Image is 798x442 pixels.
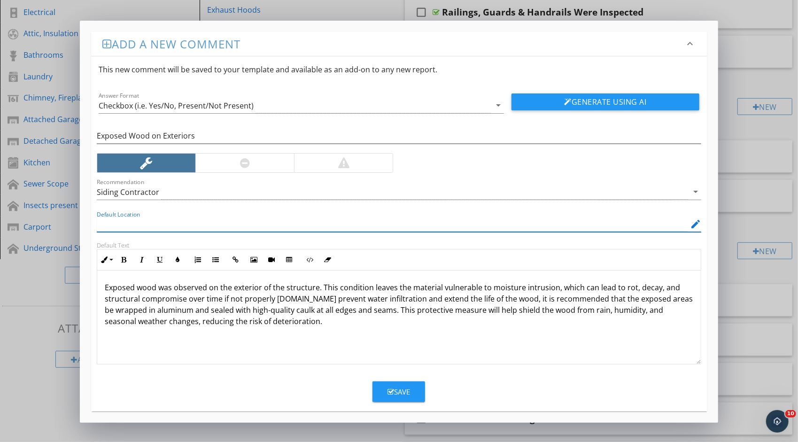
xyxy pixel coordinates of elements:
button: Bold (Ctrl+B) [115,251,133,269]
p: Exposed wood was observed on the exterior of the structure. This condition leaves the material vu... [105,282,693,327]
button: Generate Using AI [511,93,699,110]
button: Italic (Ctrl+I) [133,251,151,269]
div: Default Text [97,241,701,249]
button: Insert Image (Ctrl+P) [245,251,263,269]
h3: Add a new comment [102,38,684,50]
div: This new comment will be saved to your template and available as an add-on to any new report. [91,56,707,83]
input: Default Location [97,217,688,232]
span: 10 [785,410,796,418]
i: keyboard_arrow_down [684,38,696,49]
input: Name [97,128,701,144]
i: arrow_drop_down [690,186,701,197]
iframe: Intercom live chat [766,410,789,433]
div: Checkbox (i.e. Yes/No, Present/Not Present) [99,101,254,110]
div: Save [387,387,410,397]
button: Inline Style [97,251,115,269]
i: edit [690,218,701,230]
button: Underline (Ctrl+U) [151,251,169,269]
button: Save [372,381,425,402]
div: Siding Contractor [97,188,159,196]
i: arrow_drop_down [493,100,504,111]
